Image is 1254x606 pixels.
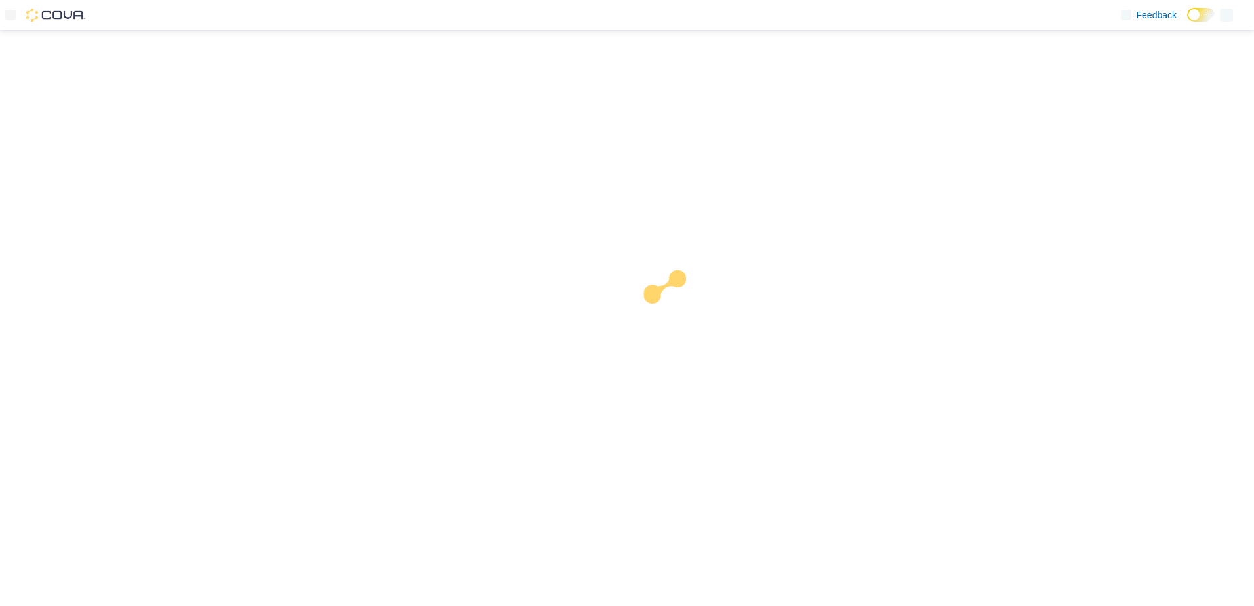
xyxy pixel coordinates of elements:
[26,9,85,22] img: Cova
[1187,8,1215,22] input: Dark Mode
[1137,9,1177,22] span: Feedback
[627,260,725,359] img: cova-loader
[1116,2,1182,28] a: Feedback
